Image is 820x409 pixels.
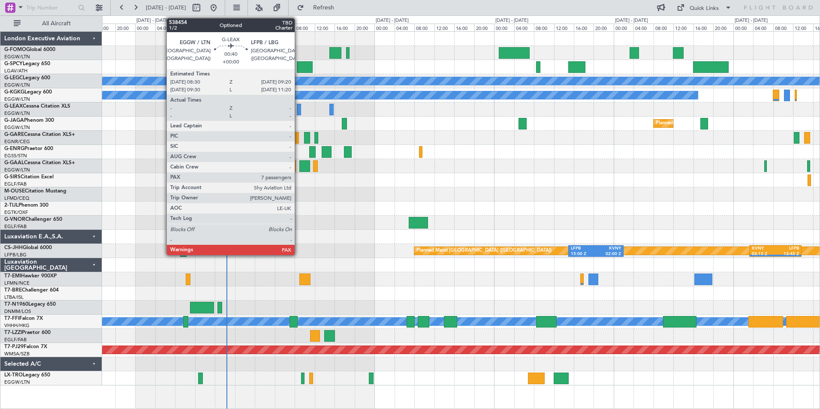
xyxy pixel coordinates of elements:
div: 16:00 [574,24,594,31]
span: G-GAAL [4,160,24,165]
a: LFMN/NCE [4,280,30,286]
a: EGSS/STN [4,153,27,159]
span: G-LEGC [4,75,23,81]
a: CS-JHHGlobal 6000 [4,245,52,250]
a: T7-FFIFalcon 7X [4,316,43,321]
a: EGNR/CEG [4,138,30,145]
div: 12:00 [434,24,454,31]
a: G-GAALCessna Citation XLS+ [4,160,75,165]
span: [DATE] - [DATE] [146,4,186,12]
span: All Aircraft [22,21,90,27]
div: Planned Maint [GEOGRAPHIC_DATA] ([GEOGRAPHIC_DATA]) [207,174,342,186]
a: DNMM/LOS [4,308,31,315]
a: G-LEGCLegacy 600 [4,75,50,81]
a: G-ENRGPraetor 600 [4,146,53,151]
div: 20:00 [355,24,374,31]
a: EGGW/LTN [4,96,30,102]
div: 20:00 [474,24,494,31]
a: T7-EMIHawker 900XP [4,274,57,279]
div: 12:00 [673,24,693,31]
div: [DATE] - [DATE] [376,17,409,24]
span: G-ENRG [4,146,24,151]
span: G-SIRS [4,174,21,180]
div: 00:00 [614,24,633,31]
div: 16:00 [335,24,354,31]
div: 02:00 Z [596,251,621,257]
a: G-SPCYLegacy 650 [4,61,50,66]
div: 08:00 [414,24,434,31]
a: EGLF/FAB [4,223,27,230]
div: 16:00 [693,24,713,31]
div: 08:00 [295,24,314,31]
a: LFPB/LBG [4,252,27,258]
a: EGGW/LTN [4,82,30,88]
div: 15:00 Z [571,251,596,257]
div: 04:00 [514,24,534,31]
a: LTBA/ISL [4,294,24,301]
a: EGLF/FAB [4,181,27,187]
div: 16:00 [215,24,235,31]
div: 20:00 [713,24,733,31]
a: G-FOMOGlobal 6000 [4,47,55,52]
span: G-FOMO [4,47,26,52]
span: Refresh [306,5,342,11]
button: All Aircraft [9,17,93,30]
div: 08:00 [534,24,554,31]
span: T7-PJ29 [4,344,24,349]
div: KVNY [752,246,775,252]
div: 00:00 [135,24,155,31]
a: EGGW/LTN [4,110,30,117]
div: 00:00 [255,24,274,31]
div: 20:00 [235,24,255,31]
a: WMSA/SZB [4,351,30,357]
div: 12:00 [195,24,215,31]
span: G-JAGA [4,118,24,123]
span: T7-N1960 [4,302,28,307]
div: 12:00 [315,24,335,31]
a: G-KGKGLegacy 600 [4,90,52,95]
div: [DATE] - [DATE] [735,17,768,24]
div: LFPB [775,246,799,252]
span: T7-BRE [4,288,22,293]
a: G-GARECessna Citation XLS+ [4,132,75,137]
a: T7-N1960Legacy 650 [4,302,56,307]
a: EGGW/LTN [4,379,30,385]
span: G-GARE [4,132,24,137]
div: 16:00 [454,24,474,31]
span: G-SPCY [4,61,23,66]
a: G-SIRSCitation Excel [4,174,54,180]
div: [DATE] - [DATE] [495,17,528,24]
a: EGTK/OXF [4,209,28,216]
div: 08:00 [175,24,195,31]
span: G-VNOR [4,217,25,222]
a: EGLF/FAB [4,337,27,343]
input: Trip Number [26,1,75,14]
a: M-OUSECitation Mustang [4,189,66,194]
a: 2-TIJLPhenom 300 [4,203,48,208]
div: 04:00 [753,24,773,31]
div: Quick Links [690,4,719,13]
div: [DATE] - [DATE] [615,17,648,24]
a: T7-BREChallenger 604 [4,288,59,293]
span: T7-LZZI [4,330,22,335]
span: CS-JHH [4,245,23,250]
span: G-LEAX [4,104,23,109]
span: T7-EMI [4,274,21,279]
span: LX-TRO [4,373,23,378]
div: 12:00 [793,24,813,31]
div: 04:00 [395,24,414,31]
a: LFMD/CEQ [4,195,29,201]
div: 12:00 [554,24,574,31]
div: 20:00 [594,24,613,31]
div: 04:00 [155,24,175,31]
div: [DATE] - [DATE] [136,17,169,24]
span: 2-TIJL [4,203,18,208]
div: 04:00 [633,24,653,31]
a: VHHH/HKG [4,322,30,329]
div: 00:00 [733,24,753,31]
a: G-LEAXCessna Citation XLS [4,104,70,109]
div: 00:00 [494,24,514,31]
button: Quick Links [672,1,736,15]
div: Planned Maint [GEOGRAPHIC_DATA] ([GEOGRAPHIC_DATA]) [416,244,552,257]
a: LX-TROLegacy 650 [4,373,50,378]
